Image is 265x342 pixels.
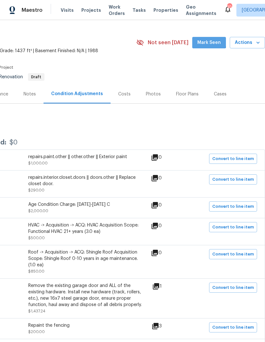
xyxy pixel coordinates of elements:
div: repairs.interior.closet.doors || doors.other || Replace closet door. [28,174,143,187]
span: Convert to line item [212,176,254,183]
span: Maestro [22,7,43,13]
div: Roof -> Acquisition -> ACQ: Shingle Roof Acquisition Scope: Shingle Roof 0-10 years in age mainte... [28,249,143,268]
div: 0 [151,249,182,257]
button: Convert to line item [209,249,257,259]
div: 0 [151,222,182,230]
div: $0 [10,139,17,146]
span: Not seen [DATE] [148,39,188,46]
div: Photos [146,91,161,97]
button: Convert to line item [209,201,257,212]
div: repairs.paint.other || other.other || Exterior paint [28,154,143,160]
span: Geo Assignments [186,4,216,17]
div: 0 [151,201,182,209]
button: Convert to line item [209,222,257,232]
span: $200.00 [28,330,45,334]
span: Convert to line item [212,251,254,258]
span: $1,000.00 [28,161,48,165]
span: Tasks [132,8,146,12]
button: Mark Seen [192,37,226,49]
span: $290.00 [28,188,44,192]
span: Visits [61,7,74,13]
button: Convert to line item [209,174,257,185]
button: Actions [230,37,265,49]
span: Convert to line item [212,155,254,163]
span: Convert to line item [212,284,254,291]
div: 3 [152,322,182,330]
div: 10 [227,4,232,10]
div: Notes [24,91,36,97]
span: $2,000.00 [28,209,48,213]
div: 0 [151,154,182,161]
span: Mark Seen [197,39,221,47]
div: Repaint the fencing [28,322,143,329]
span: Draft [29,75,44,79]
span: Work Orders [109,4,125,17]
div: Condition Adjustments [51,91,103,97]
div: Floor Plans [176,91,199,97]
span: Convert to line item [212,203,254,210]
div: Age Condition Charge: [DATE]-[DATE] C [28,201,143,208]
span: Convert to line item [212,224,254,231]
div: Cases [214,91,227,97]
span: $850.00 [28,269,44,273]
div: 1 [152,283,182,290]
span: $1,437.24 [28,309,45,313]
button: Convert to line item [209,283,257,293]
span: Projects [81,7,101,13]
span: $500.00 [28,236,45,240]
button: Convert to line item [209,154,257,164]
button: Convert to line item [209,322,257,332]
div: Costs [118,91,131,97]
div: HVAC -> Acquisition -> ACQ: HVAC Acquisition Scope: Functional HVAC 21+ years (3.0 ea) [28,222,143,235]
span: Properties [153,7,178,13]
span: Convert to line item [212,324,254,331]
div: 0 [151,174,182,182]
span: Actions [235,39,260,47]
div: Remove the existing garage door and ALL of the existing hardware. Install new hardware (track, ro... [28,283,143,308]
